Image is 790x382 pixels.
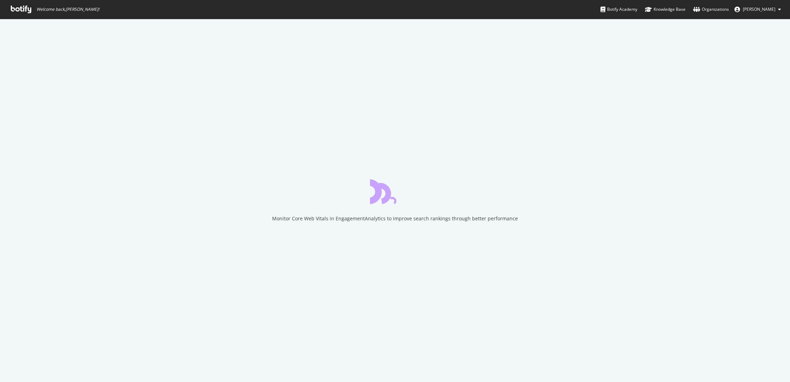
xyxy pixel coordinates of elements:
button: [PERSON_NAME] [729,4,787,15]
div: Organizations [693,6,729,13]
span: Welcome back, [PERSON_NAME] ! [36,7,99,12]
div: Botify Academy [600,6,637,13]
div: animation [370,179,420,204]
span: Nadine Kraegeloh [743,6,775,12]
div: Knowledge Base [645,6,686,13]
div: Monitor Core Web Vitals in EngagementAnalytics to improve search rankings through better performance [272,215,518,222]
